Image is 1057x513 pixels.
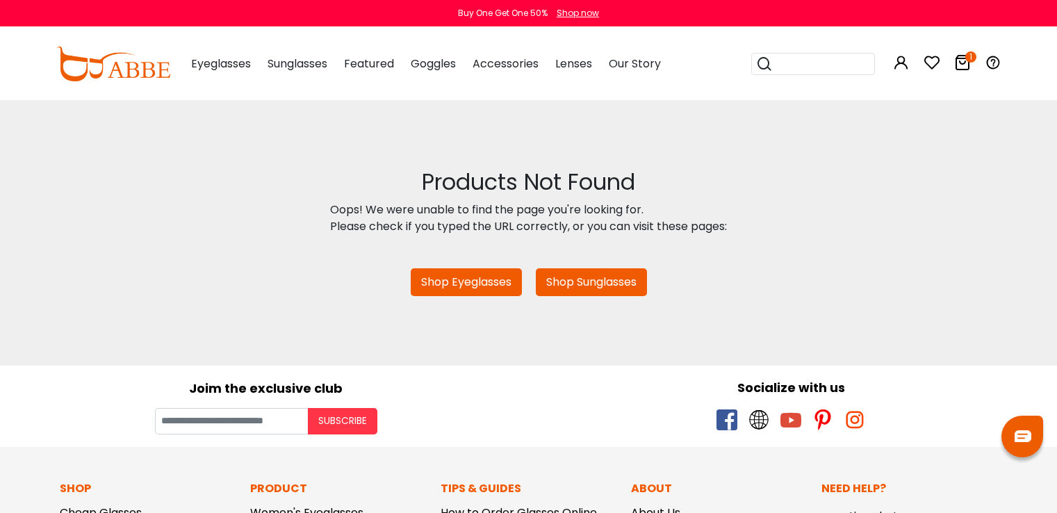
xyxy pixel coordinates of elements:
button: Subscribe [308,408,377,434]
div: Joim the exclusive club [10,376,522,398]
p: Need Help? [821,480,998,497]
span: Featured [344,56,394,72]
h2: Products Not Found [330,169,727,195]
a: Shop Eyeglasses [411,268,522,296]
span: Eyeglasses [191,56,251,72]
input: Your email [155,408,308,434]
a: Shop Sunglasses [536,268,647,296]
span: twitter [748,409,769,430]
p: Tips & Guides [441,480,617,497]
p: Product [250,480,427,497]
span: Goggles [411,56,456,72]
div: Socialize with us [536,378,1047,397]
span: Lenses [555,56,592,72]
span: Our Story [609,56,661,72]
span: Accessories [473,56,539,72]
img: abbeglasses.com [56,47,170,81]
span: pinterest [812,409,833,430]
img: chat [1015,430,1031,442]
span: youtube [780,409,801,430]
i: 1 [965,51,976,63]
div: Oops! We were unable to find the page you're looking for. [330,202,727,218]
div: Buy One Get One 50% [458,7,548,19]
div: Please check if you typed the URL correctly, or you can visit these pages: [330,218,727,235]
div: Shop now [557,7,599,19]
p: Shop [60,480,236,497]
span: Sunglasses [268,56,327,72]
span: facebook [716,409,737,430]
p: About [631,480,808,497]
a: Shop now [550,7,599,19]
a: 1 [954,57,971,73]
span: instagram [844,409,865,430]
